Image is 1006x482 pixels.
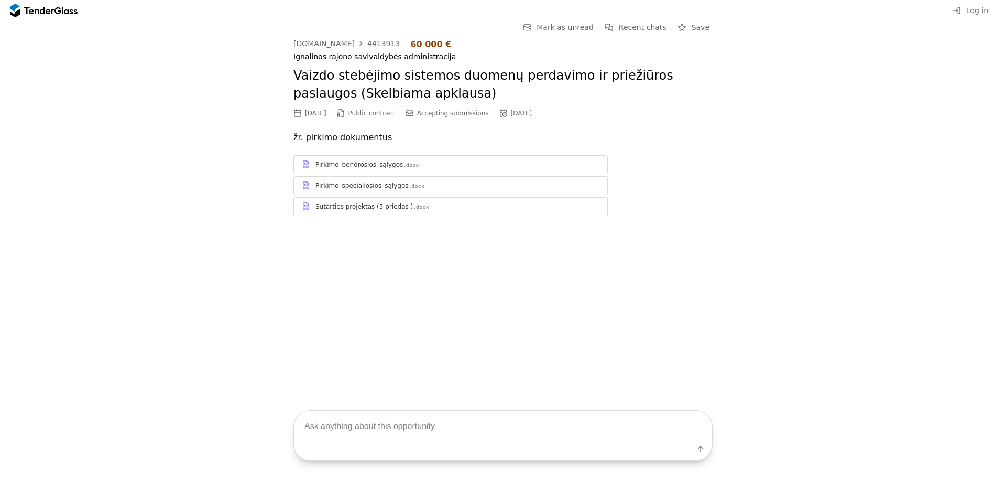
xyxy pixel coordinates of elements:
[293,40,355,47] div: [DOMAIN_NAME]
[293,197,608,216] a: Sutarties projektas (5 priedas ).docx
[414,204,429,211] div: .docx
[293,67,713,102] h2: Vaizdo stebėjimo sistemos duomenų perdavimo ir priežiūros paslaugos (Skelbiama apklausa)
[293,155,608,174] a: Pirkimo_bendrosios_sąlygos.docx
[315,160,403,169] div: Pirkimo_bendrosios_sąlygos
[619,23,666,31] span: Recent chats
[602,21,670,34] button: Recent chats
[692,23,709,31] span: Save
[675,21,713,34] button: Save
[520,21,597,34] button: Mark as unread
[367,40,400,47] div: 4413913
[315,181,409,190] div: Pirkimo_specialiosios_sąlygos
[949,4,991,17] button: Log in
[293,176,608,195] a: Pirkimo_specialiosios_sąlygos.docx
[293,52,713,61] div: Ignalinos rajono savivaldybės administracija
[966,6,988,15] span: Log in
[348,110,395,117] span: Public contract
[293,39,400,48] a: [DOMAIN_NAME]4413913
[410,183,425,190] div: .docx
[410,39,451,49] div: 60 000 €
[511,110,532,117] div: [DATE]
[305,110,326,117] div: [DATE]
[537,23,594,31] span: Mark as unread
[417,110,489,117] span: Accepting submissions
[293,130,713,145] p: žr. pirkimo dokumentus
[404,162,419,169] div: .docx
[315,202,413,211] div: Sutarties projektas (5 priedas )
